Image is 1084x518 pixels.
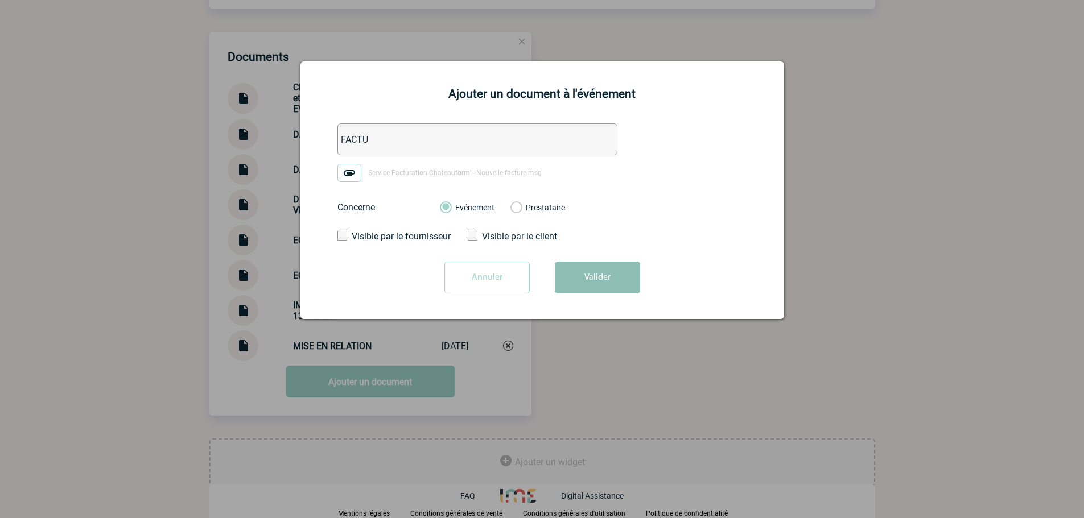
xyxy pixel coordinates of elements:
[368,169,542,177] span: Service Facturation Chateauform’ - Nouvelle facture.msg
[440,203,451,213] label: Evénement
[555,262,640,293] button: Valider
[510,203,521,213] label: Prestataire
[337,231,443,242] label: Visible par le fournisseur
[315,87,770,101] h2: Ajouter un document à l'événement
[337,123,617,155] input: Désignation
[468,231,573,242] label: Visible par le client
[337,202,428,213] label: Concerne
[444,262,530,293] input: Annuler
